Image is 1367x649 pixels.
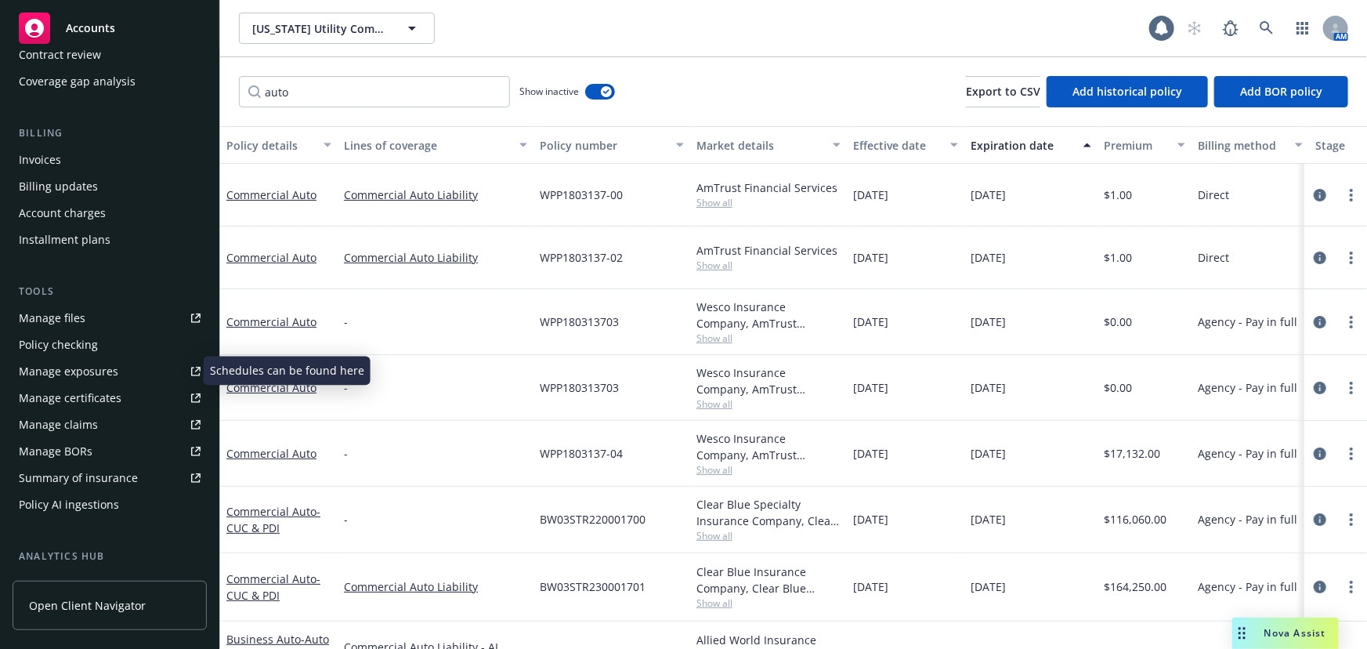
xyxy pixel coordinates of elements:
[1047,76,1208,107] button: Add historical policy
[226,571,320,603] a: Commercial Auto
[540,249,623,266] span: WPP1803137-02
[1198,511,1297,528] span: Agency - Pay in full
[853,445,888,462] span: [DATE]
[66,22,115,34] span: Accounts
[19,306,85,331] div: Manage files
[1192,126,1309,164] button: Billing method
[19,174,98,199] div: Billing updates
[1311,444,1329,463] a: circleInformation
[19,359,118,384] div: Manage exposures
[1198,379,1297,396] span: Agency - Pay in full
[1215,13,1246,44] a: Report a Bug
[19,466,138,491] div: Summary of insurance
[19,492,119,517] div: Policy AI ingestions
[1287,13,1318,44] a: Switch app
[226,187,316,202] a: Commercial Auto
[1104,379,1132,396] span: $0.00
[13,125,207,141] div: Billing
[1098,126,1192,164] button: Premium
[696,529,841,542] span: Show all
[690,126,847,164] button: Market details
[13,201,207,226] a: Account charges
[239,13,435,44] button: [US_STATE] Utility Company
[519,85,579,98] span: Show inactive
[540,379,619,396] span: WPP180313703
[344,511,348,528] span: -
[226,380,316,395] a: Commercial Auto
[13,42,207,67] a: Contract review
[226,250,316,265] a: Commercial Auto
[1104,445,1160,462] span: $17,132.00
[966,84,1040,99] span: Export to CSV
[1104,314,1132,330] span: $0.00
[847,126,964,164] button: Effective date
[1179,13,1210,44] a: Start snowing
[344,445,348,462] span: -
[1198,187,1229,203] span: Direct
[226,571,320,603] span: - CUC & PDI
[1342,379,1361,397] a: more
[540,314,619,330] span: WPP180313703
[1232,618,1339,649] button: Nova Assist
[344,187,527,203] a: Commercial Auto Liability
[696,332,841,345] span: Show all
[1232,618,1252,649] div: Drag to move
[853,379,888,396] span: [DATE]
[696,196,841,209] span: Show all
[226,446,316,461] a: Commercial Auto
[19,42,101,67] div: Contract review
[29,597,146,614] span: Open Client Navigator
[1311,313,1329,332] a: circleInformation
[853,578,888,595] span: [DATE]
[853,314,888,330] span: [DATE]
[1342,578,1361,596] a: more
[344,249,527,266] a: Commercial Auto Liability
[220,126,338,164] button: Policy details
[226,504,320,535] span: - CUC & PDI
[13,466,207,491] a: Summary of insurance
[13,147,207,172] a: Invoices
[540,511,646,528] span: BW03STR220001700
[1251,13,1282,44] a: Search
[540,578,646,595] span: BW03STR230001701
[696,463,841,477] span: Show all
[540,187,623,203] span: WPP1803137-00
[696,179,841,196] div: AmTrust Financial Services
[1214,76,1348,107] button: Add BOR policy
[971,445,1006,462] span: [DATE]
[13,492,207,517] a: Policy AI ingestions
[19,147,61,172] div: Invoices
[344,379,348,396] span: -
[13,306,207,331] a: Manage files
[226,314,316,329] a: Commercial Auto
[252,20,388,37] span: [US_STATE] Utility Company
[971,511,1006,528] span: [DATE]
[13,359,207,384] a: Manage exposures
[540,137,667,154] div: Policy number
[696,364,841,397] div: Wesco Insurance Company, AmTrust Financial Services, Risk Placement Services, Inc. (RPS)
[19,439,92,464] div: Manage BORs
[696,397,841,411] span: Show all
[13,386,207,411] a: Manage certificates
[19,412,98,437] div: Manage claims
[696,496,841,529] div: Clear Blue Specialty Insurance Company, Clear Blue Insurance Group, RT Specialty Insurance Servic...
[1104,249,1132,266] span: $1.00
[1311,379,1329,397] a: circleInformation
[853,137,941,154] div: Effective date
[853,187,888,203] span: [DATE]
[1342,186,1361,205] a: more
[13,332,207,357] a: Policy checking
[13,284,207,299] div: Tools
[1311,248,1329,267] a: circleInformation
[13,439,207,464] a: Manage BORs
[13,69,207,94] a: Coverage gap analysis
[1342,444,1361,463] a: more
[1198,249,1229,266] span: Direct
[13,6,207,50] a: Accounts
[13,412,207,437] a: Manage claims
[1315,137,1364,154] div: Stage
[696,259,841,272] span: Show all
[1104,187,1132,203] span: $1.00
[540,445,623,462] span: WPP1803137-04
